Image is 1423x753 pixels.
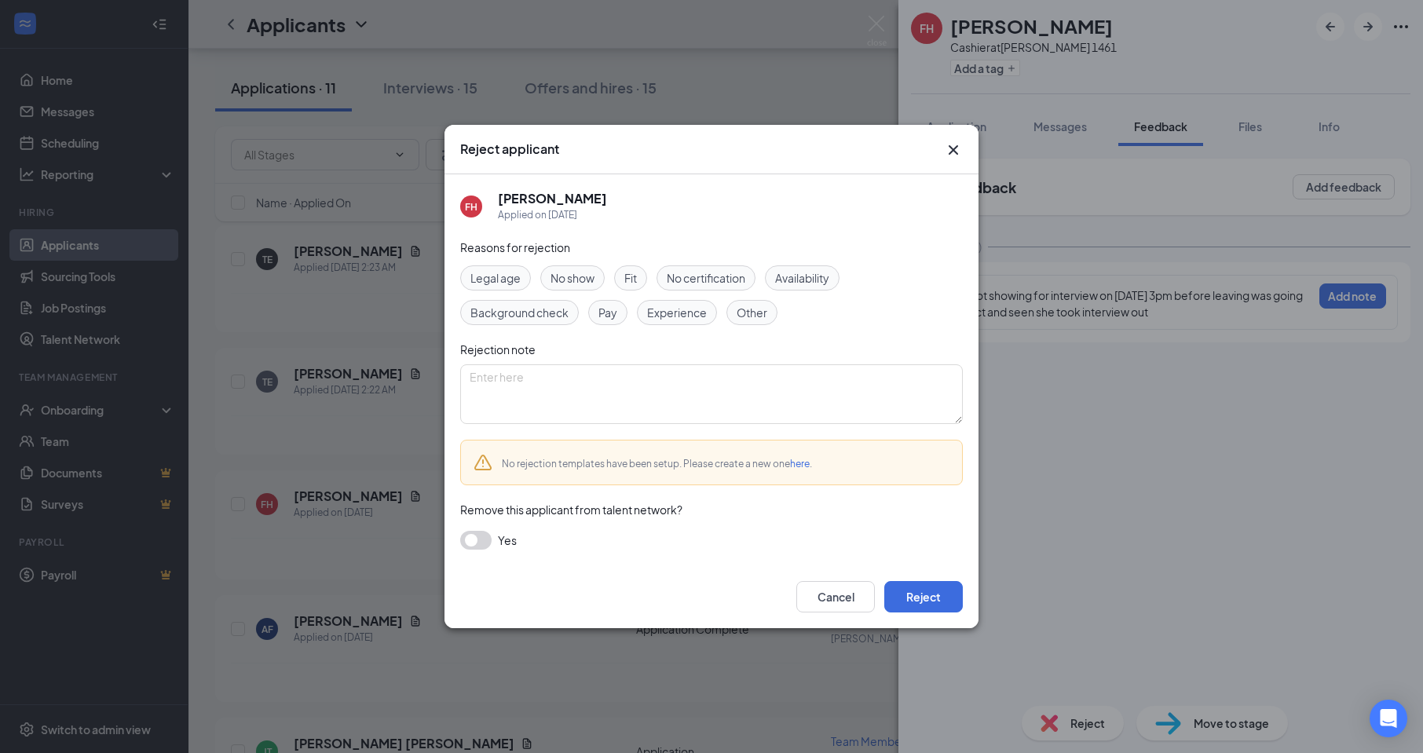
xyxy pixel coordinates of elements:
svg: Warning [474,453,492,472]
span: Yes [498,531,517,550]
div: Open Intercom Messenger [1370,700,1407,737]
span: Experience [647,304,707,321]
button: Reject [884,581,963,612]
span: Rejection note [460,342,536,356]
div: FH [465,200,477,214]
div: Applied on [DATE] [498,207,607,223]
span: Background check [470,304,569,321]
span: Availability [775,269,829,287]
h5: [PERSON_NAME] [498,190,607,207]
span: Fit [624,269,637,287]
button: Close [944,141,963,159]
span: Reasons for rejection [460,240,570,254]
span: Other [737,304,767,321]
span: Pay [598,304,617,321]
h3: Reject applicant [460,141,559,158]
svg: Cross [944,141,963,159]
a: here [790,458,810,470]
span: Legal age [470,269,521,287]
span: No show [551,269,594,287]
span: No rejection templates have been setup. Please create a new one . [502,458,812,470]
span: Remove this applicant from talent network? [460,503,682,517]
button: Cancel [796,581,875,612]
span: No certification [667,269,745,287]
